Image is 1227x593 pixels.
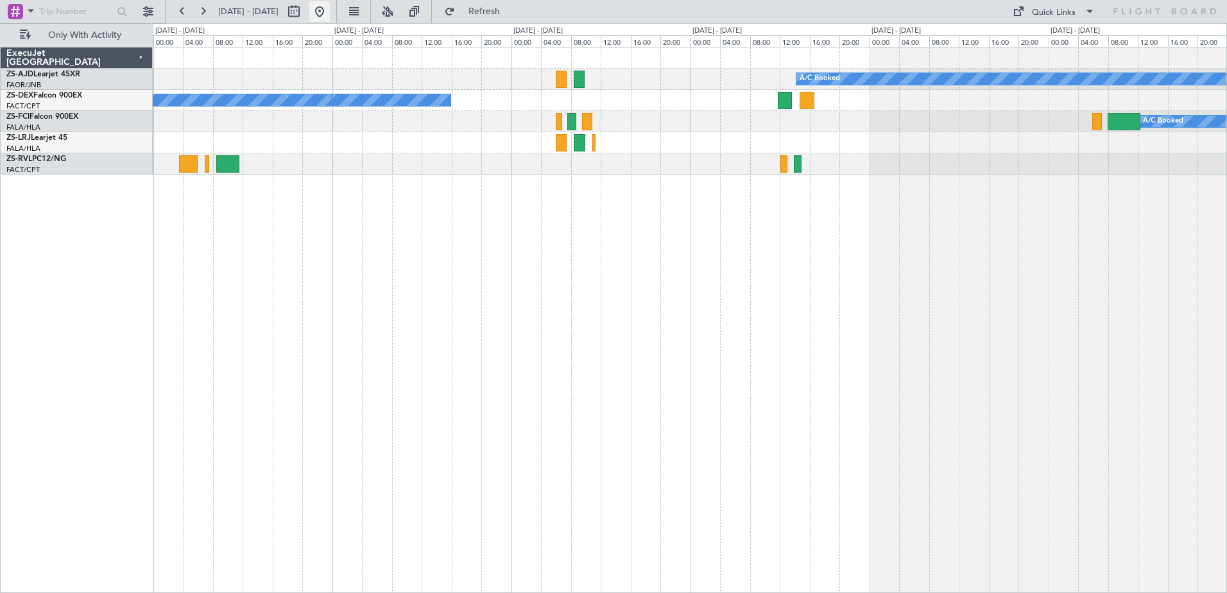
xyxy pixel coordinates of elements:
div: 08:00 [571,35,601,47]
span: Only With Activity [33,31,135,40]
a: ZS-AJDLearjet 45XR [6,71,80,78]
a: FALA/HLA [6,144,40,153]
input: Trip Number [39,2,113,21]
div: Quick Links [1032,6,1076,19]
div: 12:00 [243,35,272,47]
button: Only With Activity [14,25,139,46]
div: 04:00 [1078,35,1108,47]
button: Quick Links [1006,1,1101,22]
a: FALA/HLA [6,123,40,132]
div: 08:00 [1108,35,1138,47]
div: 04:00 [720,35,750,47]
div: A/C Booked [800,69,840,89]
div: 12:00 [422,35,451,47]
div: 08:00 [213,35,243,47]
span: Refresh [458,7,511,16]
div: 12:00 [780,35,809,47]
div: 04:00 [541,35,571,47]
a: FACT/CPT [6,165,40,175]
div: 12:00 [1138,35,1167,47]
div: 20:00 [481,35,511,47]
a: ZS-DEXFalcon 900EX [6,92,82,99]
div: 20:00 [839,35,869,47]
div: [DATE] - [DATE] [513,26,563,37]
span: ZS-RVL [6,155,32,163]
div: 04:00 [183,35,212,47]
div: 20:00 [1197,35,1227,47]
a: FACT/CPT [6,101,40,111]
div: 00:00 [691,35,720,47]
a: ZS-RVLPC12/NG [6,155,66,163]
div: 20:00 [1018,35,1048,47]
div: [DATE] - [DATE] [871,26,921,37]
div: [DATE] - [DATE] [155,26,205,37]
div: 00:00 [153,35,183,47]
div: 16:00 [631,35,660,47]
div: 08:00 [929,35,959,47]
div: 16:00 [452,35,481,47]
div: 12:00 [959,35,988,47]
div: [DATE] - [DATE] [1051,26,1100,37]
div: 04:00 [899,35,929,47]
div: 16:00 [1168,35,1197,47]
div: 20:00 [660,35,690,47]
div: 00:00 [511,35,541,47]
div: [DATE] - [DATE] [692,26,742,37]
div: 08:00 [750,35,780,47]
span: [DATE] - [DATE] [218,6,279,17]
span: ZS-DEX [6,92,33,99]
div: A/C Booked [1143,112,1183,131]
div: 16:00 [989,35,1018,47]
a: ZS-FCIFalcon 900EX [6,113,78,121]
div: 08:00 [392,35,422,47]
div: 16:00 [810,35,839,47]
span: ZS-LRJ [6,134,31,142]
button: Refresh [438,1,515,22]
a: ZS-LRJLearjet 45 [6,134,67,142]
span: ZS-FCI [6,113,30,121]
div: 16:00 [273,35,302,47]
span: ZS-AJD [6,71,33,78]
a: FAOR/JNB [6,80,41,90]
div: 20:00 [302,35,332,47]
div: 00:00 [1049,35,1078,47]
div: 12:00 [601,35,630,47]
div: 00:00 [870,35,899,47]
